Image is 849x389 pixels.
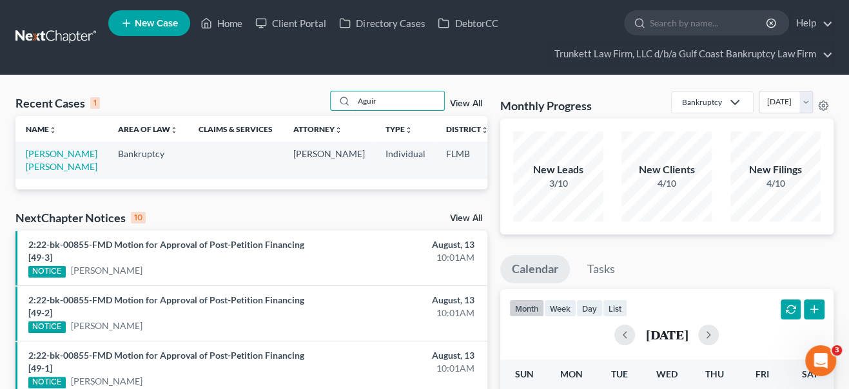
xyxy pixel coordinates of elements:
[431,12,504,35] a: DebtorCC
[90,97,100,109] div: 1
[805,345,836,376] iframe: Intercom live chat
[333,12,431,35] a: Directory Cases
[28,377,66,388] div: NOTICE
[576,255,627,283] a: Tasks
[28,294,304,318] a: 2:22-bk-00855-FMD Motion for Approval of Post-Petition Financing [49-2]
[481,126,489,134] i: unfold_more
[335,349,474,362] div: August, 13
[790,12,833,35] a: Help
[335,251,474,264] div: 10:01AM
[645,328,688,341] h2: [DATE]
[509,299,544,317] button: month
[621,177,712,190] div: 4/10
[500,255,570,283] a: Calendar
[611,368,628,379] span: Tue
[108,142,188,178] td: Bankruptcy
[656,368,678,379] span: Wed
[335,126,342,134] i: unfold_more
[71,319,142,332] a: [PERSON_NAME]
[335,362,474,375] div: 10:01AM
[71,375,142,388] a: [PERSON_NAME]
[293,124,342,134] a: Attorneyunfold_more
[15,210,146,225] div: NextChapter Notices
[28,239,304,263] a: 2:22-bk-00855-FMD Motion for Approval of Post-Petition Financing [49-3]
[446,124,489,134] a: Districtunfold_more
[118,124,178,134] a: Area of Lawunfold_more
[135,19,178,28] span: New Case
[576,299,603,317] button: day
[335,307,474,319] div: 10:01AM
[544,299,576,317] button: week
[405,126,413,134] i: unfold_more
[194,12,249,35] a: Home
[28,350,304,374] a: 2:22-bk-00855-FMD Motion for Approval of Post-Petition Financing [49-1]
[802,368,818,379] span: Sat
[756,368,769,379] span: Fri
[436,142,499,178] td: FLMB
[28,321,66,333] div: NOTICE
[705,368,724,379] span: Thu
[730,162,821,177] div: New Filings
[832,345,842,356] span: 3
[71,264,142,277] a: [PERSON_NAME]
[335,294,474,307] div: August, 13
[283,142,375,178] td: [PERSON_NAME]
[682,97,722,108] div: Bankruptcy
[49,126,57,134] i: unfold_more
[650,11,768,35] input: Search by name...
[450,214,482,223] a: View All
[354,91,444,110] input: Search by name...
[335,238,474,251] div: August, 13
[170,126,178,134] i: unfold_more
[513,162,603,177] div: New Leads
[249,12,333,35] a: Client Portal
[513,177,603,190] div: 3/10
[560,368,583,379] span: Mon
[548,43,833,66] a: Trunkett Law Firm, LLC d/b/a Gulf Coast Bankruptcy Law Firm
[26,148,97,172] a: [PERSON_NAME] [PERSON_NAME]
[28,266,66,278] div: NOTICE
[500,98,592,113] h3: Monthly Progress
[131,212,146,223] div: 10
[15,95,100,111] div: Recent Cases
[603,299,627,317] button: list
[26,124,57,134] a: Nameunfold_more
[188,116,283,142] th: Claims & Services
[730,177,821,190] div: 4/10
[385,124,413,134] a: Typeunfold_more
[514,368,533,379] span: Sun
[375,142,436,178] td: Individual
[621,162,712,177] div: New Clients
[450,99,482,108] a: View All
